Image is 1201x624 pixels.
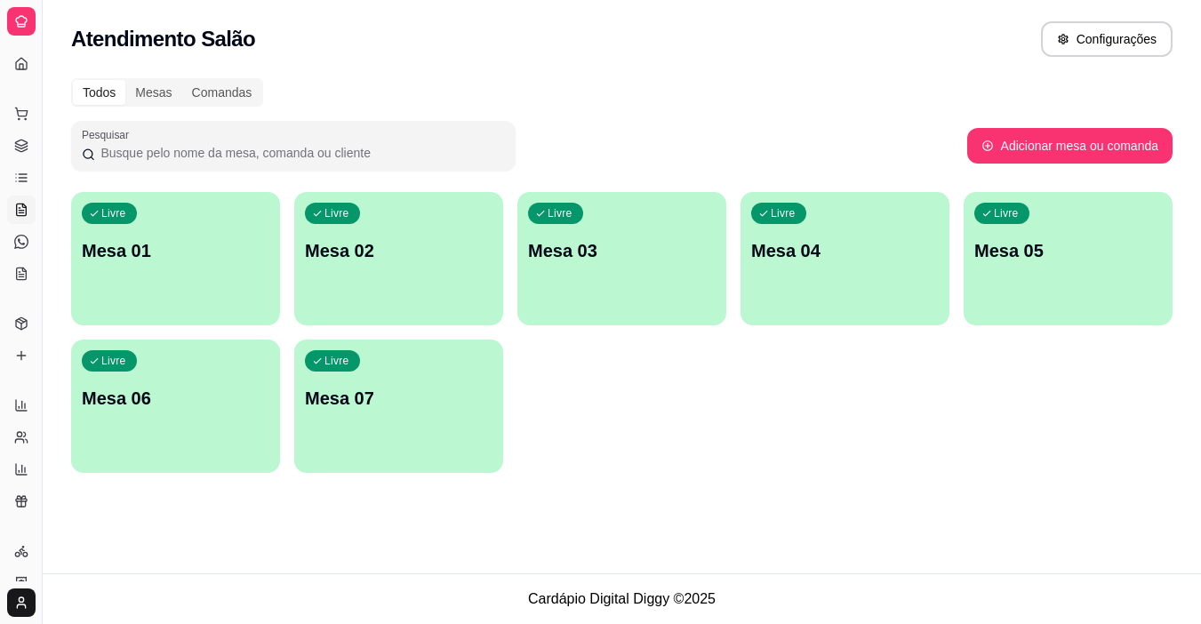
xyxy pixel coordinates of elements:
[741,192,949,325] button: LivreMesa 04
[101,206,126,220] p: Livre
[994,206,1019,220] p: Livre
[73,80,125,105] div: Todos
[528,238,716,263] p: Mesa 03
[182,80,262,105] div: Comandas
[548,206,572,220] p: Livre
[82,386,269,411] p: Mesa 06
[101,354,126,368] p: Livre
[967,128,1173,164] button: Adicionar mesa ou comanda
[771,206,796,220] p: Livre
[964,192,1173,325] button: LivreMesa 05
[751,238,939,263] p: Mesa 04
[95,144,505,162] input: Pesquisar
[324,354,349,368] p: Livre
[305,238,492,263] p: Mesa 02
[82,127,135,142] label: Pesquisar
[1041,21,1173,57] button: Configurações
[974,238,1162,263] p: Mesa 05
[294,192,503,325] button: LivreMesa 02
[125,80,181,105] div: Mesas
[305,386,492,411] p: Mesa 07
[71,340,280,473] button: LivreMesa 06
[82,238,269,263] p: Mesa 01
[71,192,280,325] button: LivreMesa 01
[517,192,726,325] button: LivreMesa 03
[324,206,349,220] p: Livre
[43,573,1201,624] footer: Cardápio Digital Diggy © 2025
[294,340,503,473] button: LivreMesa 07
[71,25,255,53] h2: Atendimento Salão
